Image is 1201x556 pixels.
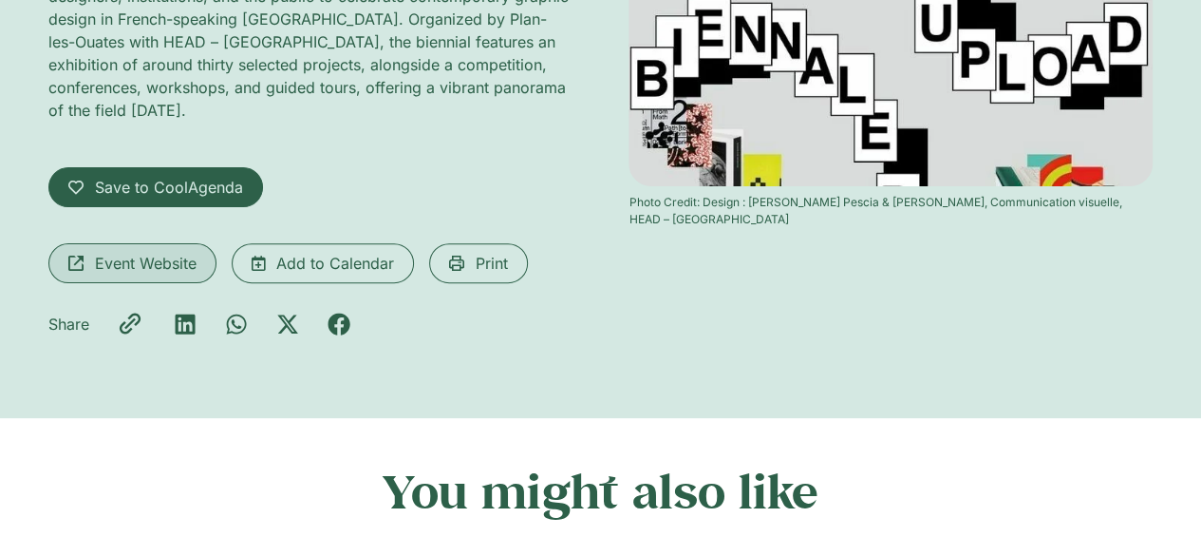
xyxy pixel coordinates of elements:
span: Event Website [95,252,197,275]
p: Share [48,313,89,336]
a: Save to CoolAgenda [48,167,263,207]
div: Photo Credit: Design : [PERSON_NAME] Pescia & [PERSON_NAME], Communication visuelle, HEAD – [GEOG... [629,194,1153,228]
a: Event Website [48,243,216,283]
span: Save to CoolAgenda [95,176,243,199]
div: Share on facebook [328,313,350,336]
a: Add to Calendar [232,243,414,283]
div: Share on linkedin [174,313,197,336]
span: Print [476,252,508,275]
h2: You might also like [48,464,1154,519]
div: Share on whatsapp [225,313,248,336]
a: Print [429,243,528,283]
span: Add to Calendar [276,252,394,275]
div: Share on x-twitter [276,313,299,336]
